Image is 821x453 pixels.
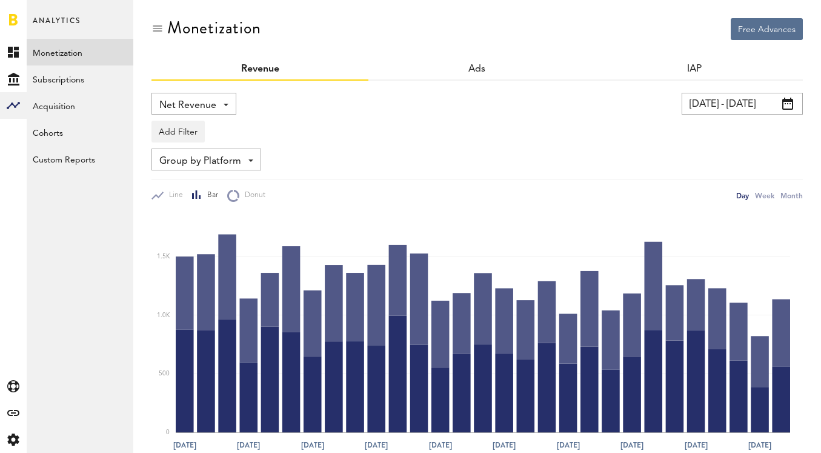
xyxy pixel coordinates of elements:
[173,440,196,451] text: [DATE]
[301,440,324,451] text: [DATE]
[239,190,265,201] span: Donut
[726,417,809,447] iframe: Opens a widget where you can find more information
[620,440,643,451] text: [DATE]
[557,440,580,451] text: [DATE]
[202,190,218,201] span: Bar
[429,440,452,451] text: [DATE]
[164,190,183,201] span: Line
[685,440,708,451] text: [DATE]
[159,371,170,377] text: 500
[731,18,803,40] button: Free Advances
[27,119,133,146] a: Cohorts
[157,312,170,318] text: 1.0K
[33,13,81,39] span: Analytics
[27,92,133,119] a: Acquisition
[159,95,216,116] span: Net Revenue
[151,121,205,143] button: Add Filter
[27,146,133,172] a: Custom Reports
[27,65,133,92] a: Subscriptions
[687,64,702,74] a: IAP
[755,189,774,202] div: Week
[237,440,260,451] text: [DATE]
[780,189,803,202] div: Month
[748,440,771,451] text: [DATE]
[241,64,279,74] a: Revenue
[468,64,485,74] a: Ads
[159,151,241,172] span: Group by Platform
[166,429,170,435] text: 0
[736,189,749,202] div: Day
[157,253,170,260] text: 1.5K
[365,440,388,451] text: [DATE]
[167,18,261,38] div: Monetization
[27,39,133,65] a: Monetization
[493,440,516,451] text: [DATE]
